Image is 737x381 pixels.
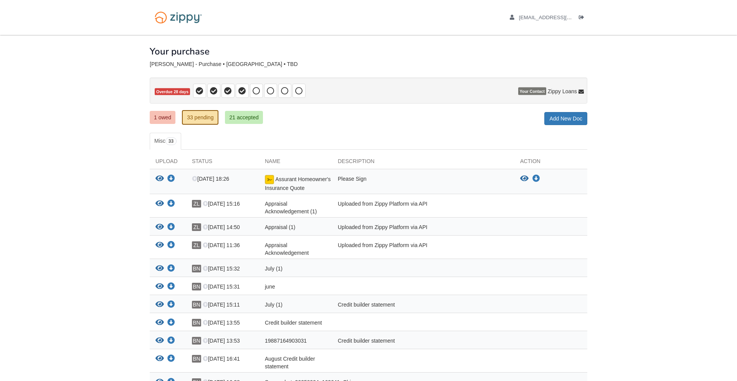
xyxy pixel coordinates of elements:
[155,175,164,183] button: View Assurant Homeowner's Insurance Quote
[150,8,207,27] img: Logo
[544,112,587,125] a: Add New Doc
[192,319,201,327] span: BN
[192,241,201,249] span: ZL
[532,176,540,182] a: Download Assurant Homeowner's Insurance Quote
[203,356,240,362] span: [DATE] 16:41
[167,302,175,308] a: Download July (1)
[182,110,218,125] a: 33 pending
[165,137,177,145] span: 33
[186,157,259,169] div: Status
[265,284,275,290] span: june
[167,284,175,290] a: Download june
[520,175,529,183] button: View Assurant Homeowner's Insurance Quote
[510,15,607,22] a: edit profile
[203,201,240,207] span: [DATE] 15:16
[150,46,210,56] h1: Your purchase
[155,200,164,208] button: View Appraisal Acknowledgement (1)
[518,87,546,95] span: Your Contact
[259,157,332,169] div: Name
[167,242,175,249] a: Download Appraisal Acknowledgement
[332,337,514,347] div: Credit builder statement
[265,302,283,308] span: July (1)
[265,224,295,230] span: Appraisal (1)
[265,356,315,369] span: August Credit builder statement
[155,283,164,291] button: View june
[203,320,240,326] span: [DATE] 13:55
[332,175,514,192] div: Please Sign
[203,338,240,344] span: [DATE] 13:53
[332,200,514,215] div: Uploaded from Zippy Platform via API
[265,176,330,191] span: Assurant Homeowner's Insurance Quote
[332,301,514,311] div: Credit builder statement
[548,87,577,95] span: Zippy Loans
[519,15,607,20] span: brittanynolan30@gmail.com
[192,200,201,208] span: ZL
[192,176,229,182] span: [DATE] 18:26
[203,266,240,272] span: [DATE] 15:32
[167,266,175,272] a: Download July (1)
[192,355,201,363] span: BN
[155,223,164,231] button: View Appraisal (1)
[332,157,514,169] div: Description
[203,224,240,230] span: [DATE] 14:50
[192,283,201,290] span: BN
[155,337,164,345] button: View 19887164903031
[332,241,514,257] div: Uploaded from Zippy Platform via API
[265,201,317,214] span: Appraisal Acknowledgement (1)
[265,266,283,272] span: July (1)
[192,265,201,272] span: BN
[265,242,309,256] span: Appraisal Acknowledgement
[167,224,175,231] a: Download Appraisal (1)
[514,157,587,169] div: Action
[192,223,201,231] span: ZL
[167,176,175,182] a: Download Assurant Homeowner's Insurance Quote
[265,320,322,326] span: Credit builder statement
[167,201,175,207] a: Download Appraisal Acknowledgement (1)
[155,265,164,273] button: View July (1)
[155,301,164,309] button: View July (1)
[203,284,240,290] span: [DATE] 15:31
[155,88,190,96] span: Overdue 28 days
[167,356,175,362] a: Download August Credit builder statement
[265,175,274,184] img: Document fully signed
[203,302,240,308] span: [DATE] 15:11
[150,111,175,124] a: 1 owed
[150,133,181,150] a: Misc
[155,355,164,363] button: View August Credit builder statement
[192,337,201,345] span: BN
[155,241,164,249] button: View Appraisal Acknowledgement
[579,15,587,22] a: Log out
[167,320,175,326] a: Download Credit builder statement
[192,301,201,308] span: BN
[150,61,587,68] div: [PERSON_NAME] - Purchase • [GEOGRAPHIC_DATA] • TBD
[265,338,307,344] span: 19887164903031
[167,338,175,344] a: Download 19887164903031
[203,242,240,248] span: [DATE] 11:36
[225,111,263,124] a: 21 accepted
[150,157,186,169] div: Upload
[332,223,514,233] div: Uploaded from Zippy Platform via API
[155,319,164,327] button: View Credit builder statement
